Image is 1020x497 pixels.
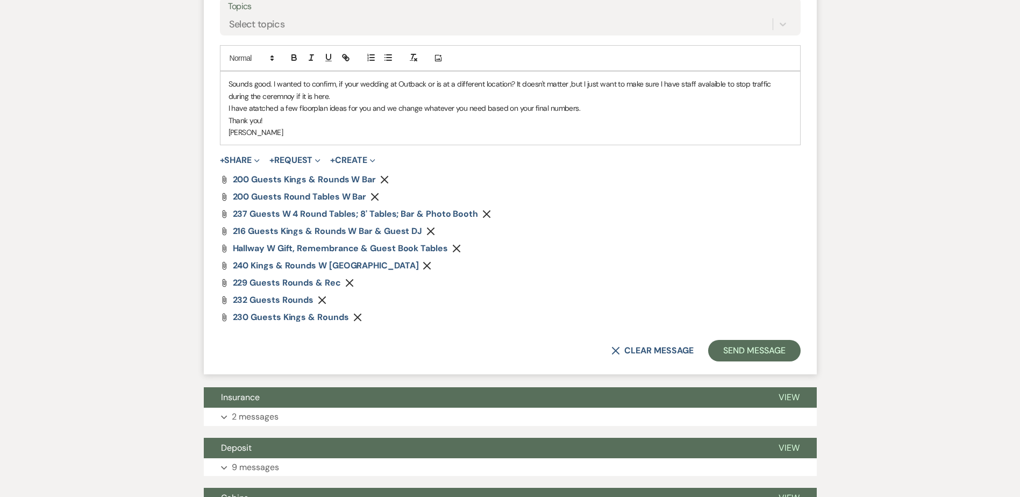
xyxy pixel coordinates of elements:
span: + [220,156,225,165]
p: 2 messages [232,410,279,424]
button: Create [330,156,375,165]
button: View [761,387,817,408]
a: 237 Guests w 4 round Tables; 8' Tables; Bar & Photo Booth [233,210,478,218]
button: 9 messages [204,458,817,477]
p: 9 messages [232,460,279,474]
button: Request [269,156,320,165]
a: 200 Guests Kings & Rounds w Bar [233,175,376,184]
span: 232 Guests Rounds [233,294,314,306]
button: Insurance [204,387,761,408]
a: 230 Guests Kings & Rounds [233,313,349,322]
span: View [779,392,800,403]
p: [PERSON_NAME] [229,126,792,138]
a: Hallway w Gift, Remembrance & Guest Book Tables [233,244,448,253]
p: I have atatched a few floorplan ideas for you and we change whatever you need based on your final... [229,102,792,114]
span: Insurance [221,392,260,403]
a: 229 Guests Rounds & Rec [233,279,341,287]
button: 2 messages [204,408,817,426]
span: 229 Guests Rounds & Rec [233,277,341,288]
span: 240 Kings & Rounds w [GEOGRAPHIC_DATA] [233,260,419,271]
button: Deposit [204,438,761,458]
span: View [779,442,800,453]
p: Thank you! [229,115,792,126]
span: 237 Guests w 4 round Tables; 8' Tables; Bar & Photo Booth [233,208,478,219]
a: 200 Guests Round Tables w Bar [233,193,367,201]
span: 200 Guests Round Tables w Bar [233,191,367,202]
span: 200 Guests Kings & Rounds w Bar [233,174,376,185]
span: 230 Guests Kings & Rounds [233,311,349,323]
a: 232 Guests Rounds [233,296,314,304]
button: Clear message [611,346,693,355]
div: Select topics [229,17,285,32]
span: Hallway w Gift, Remembrance & Guest Book Tables [233,243,448,254]
span: + [269,156,274,165]
a: 240 Kings & Rounds w [GEOGRAPHIC_DATA] [233,261,419,270]
span: + [330,156,335,165]
button: View [761,438,817,458]
button: Send Message [708,340,800,361]
a: 216 Guests Kings & Rounds w Bar & Guest DJ [233,227,423,236]
span: Deposit [221,442,252,453]
span: 216 Guests Kings & Rounds w Bar & Guest DJ [233,225,423,237]
p: Sounds good. I wanted to confirm, if your wedding at Outback or is at a different location? It do... [229,78,792,102]
button: Share [220,156,260,165]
